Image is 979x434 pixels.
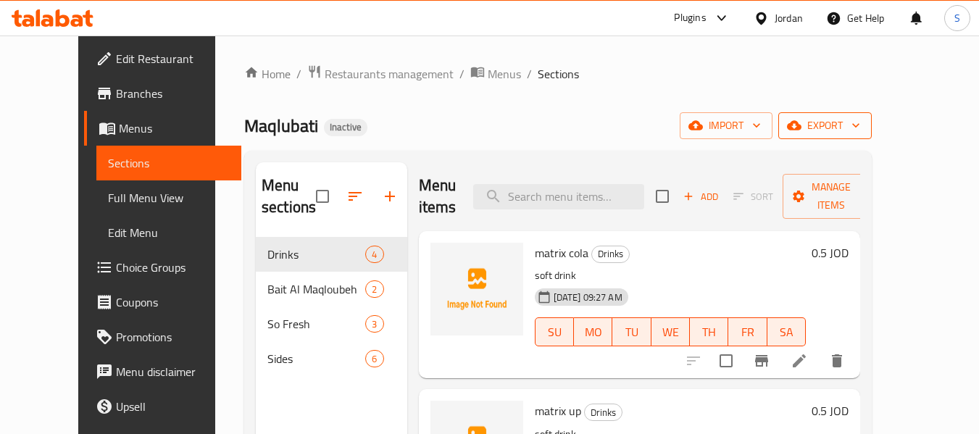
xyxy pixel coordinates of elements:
[591,246,630,263] div: Drinks
[674,9,706,27] div: Plugins
[690,317,728,346] button: TH
[84,320,242,354] a: Promotions
[84,111,242,146] a: Menus
[728,317,767,346] button: FR
[307,181,338,212] span: Select all sections
[430,243,523,335] img: matrix cola
[678,185,724,208] button: Add
[244,109,318,142] span: Maqlubati
[296,65,301,83] li: /
[256,237,407,272] div: Drinks4
[96,180,242,215] a: Full Menu View
[116,293,230,311] span: Coupons
[256,341,407,376] div: Sides6
[116,85,230,102] span: Branches
[538,65,579,83] span: Sections
[794,178,868,214] span: Manage items
[419,175,457,218] h2: Menu items
[691,117,761,135] span: import
[307,64,454,83] a: Restaurants management
[262,175,316,218] h2: Menu sections
[372,179,407,214] button: Add section
[618,322,645,343] span: TU
[734,322,761,343] span: FR
[267,350,365,367] span: Sides
[767,317,806,346] button: SA
[775,10,803,26] div: Jordan
[365,246,383,263] div: items
[267,246,365,263] span: Drinks
[724,185,783,208] span: Select section first
[324,119,367,136] div: Inactive
[778,112,872,139] button: export
[116,328,230,346] span: Promotions
[680,112,772,139] button: import
[116,259,230,276] span: Choice Groups
[657,322,684,343] span: WE
[116,50,230,67] span: Edit Restaurant
[535,267,807,285] p: soft drink
[325,65,454,83] span: Restaurants management
[535,400,581,422] span: matrix up
[647,181,678,212] span: Select section
[84,76,242,111] a: Branches
[116,363,230,380] span: Menu disclaimer
[584,404,622,421] div: Drinks
[366,317,383,331] span: 3
[84,285,242,320] a: Coupons
[108,154,230,172] span: Sections
[338,179,372,214] span: Sort sections
[681,188,720,205] span: Add
[267,280,365,298] span: Bait Al Maqloubeh
[791,352,808,370] a: Edit menu item
[744,343,779,378] button: Branch-specific-item
[812,401,849,421] h6: 0.5 JOD
[651,317,690,346] button: WE
[580,322,607,343] span: MO
[108,224,230,241] span: Edit Menu
[790,117,860,135] span: export
[96,146,242,180] a: Sections
[473,184,644,209] input: search
[366,352,383,366] span: 6
[592,246,629,262] span: Drinks
[470,64,521,83] a: Menus
[244,65,291,83] a: Home
[84,389,242,424] a: Upsell
[84,41,242,76] a: Edit Restaurant
[783,174,880,219] button: Manage items
[366,248,383,262] span: 4
[548,291,628,304] span: [DATE] 09:27 AM
[711,346,741,376] span: Select to update
[108,189,230,206] span: Full Menu View
[365,315,383,333] div: items
[812,243,849,263] h6: 0.5 JOD
[365,350,383,367] div: items
[244,64,872,83] nav: breadcrumb
[256,306,407,341] div: So Fresh3
[116,398,230,415] span: Upsell
[535,317,574,346] button: SU
[773,322,800,343] span: SA
[365,280,383,298] div: items
[267,315,365,333] span: So Fresh
[488,65,521,83] span: Menus
[574,317,612,346] button: MO
[612,317,651,346] button: TU
[84,354,242,389] a: Menu disclaimer
[256,231,407,382] nav: Menu sections
[256,272,407,306] div: Bait Al Maqloubeh2
[96,215,242,250] a: Edit Menu
[535,242,588,264] span: matrix cola
[820,343,854,378] button: delete
[84,250,242,285] a: Choice Groups
[366,283,383,296] span: 2
[678,185,724,208] span: Add item
[541,322,568,343] span: SU
[324,121,367,133] span: Inactive
[119,120,230,137] span: Menus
